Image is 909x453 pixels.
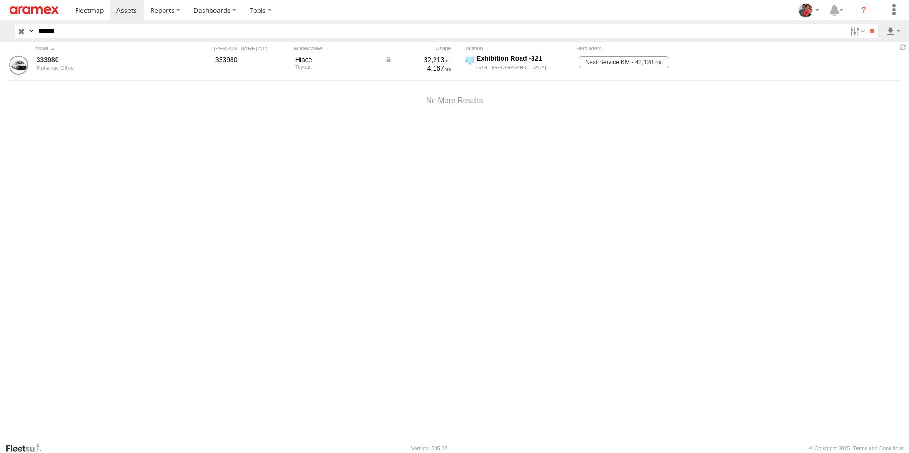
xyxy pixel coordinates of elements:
a: View Asset Details [9,56,28,75]
div: Hiace [295,56,378,64]
img: aramex-logo.svg [10,6,59,14]
span: Refresh [898,43,909,52]
div: Toyota [295,64,378,70]
div: 333980 [215,56,289,64]
a: Visit our Website [5,444,49,453]
a: Terms and Conditions [853,445,904,451]
div: Reminders [576,45,728,52]
span: Next Service KM - 42,128 mi. [579,56,669,68]
div: Click to Sort [35,45,168,52]
label: Click to View Current Location [463,54,572,80]
div: [PERSON_NAME]./Vin [214,45,290,52]
div: Exhibition Road -321 [476,54,571,63]
div: Moncy Varghese [795,3,822,18]
div: Model/Make [294,45,379,52]
div: 4,167 [385,64,451,73]
div: Data from Vehicle CANbus [385,56,451,64]
i: ? [856,3,871,18]
div: Version: 305.02 [411,445,447,451]
div: undefined [37,65,167,71]
div: Location [463,45,572,52]
label: Export results as... [885,24,901,38]
a: 333980 [37,56,167,64]
div: Usage [383,45,459,52]
div: © Copyright 2025 - [809,445,904,451]
div: BAH - [GEOGRAPHIC_DATA] [476,64,571,71]
label: Search Query [28,24,35,38]
label: Search Filter Options [846,24,867,38]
